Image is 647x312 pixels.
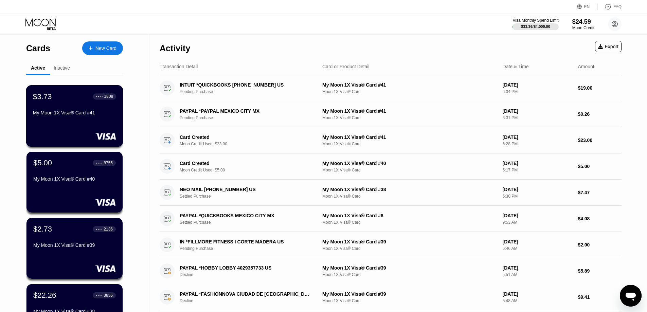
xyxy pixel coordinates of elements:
div: Moon 1X Visa® Card [322,194,497,199]
div: 1808 [104,94,113,99]
div: 6:34 PM [503,89,573,94]
div: 5:30 PM [503,194,573,199]
div: Cards [26,43,50,53]
div: IN *FILLMORE FITNESS I CORTE MADERA US [180,239,311,244]
div: $24.59Moon Credit [572,18,594,30]
div: $4.08 [578,216,622,221]
div: [DATE] [503,187,573,192]
div: New Card [95,45,116,51]
div: Card Created [180,161,311,166]
div: INTUIT *QUICKBOOKS [PHONE_NUMBER] US [180,82,311,88]
div: Moon Credit Used: $5.00 [180,168,321,172]
div: PAYPAL *PAYPAL MEXICO CITY MX [180,108,311,114]
div: My Moon 1X Visa® Card #39 [322,239,497,244]
div: Export [595,41,622,52]
div: 6:28 PM [503,142,573,146]
div: Active [31,65,45,71]
div: Activity [160,43,190,53]
div: 6:31 PM [503,115,573,120]
div: $33.36 / $4,000.00 [521,24,550,29]
div: PAYPAL *QUICKBOOKS MEXICO CITY MX [180,213,311,218]
div: Inactive [54,65,70,71]
div: 8755 [104,161,113,165]
div: [DATE] [503,239,573,244]
div: $0.26 [578,111,622,117]
div: ● ● ● ● [96,228,103,230]
div: Settled Purchase [180,220,321,225]
div: Moon 1X Visa® Card [322,168,497,172]
div: [DATE] [503,108,573,114]
div: Moon 1X Visa® Card [322,89,497,94]
div: New Card [82,41,123,55]
div: $3.73● ● ● ●1808My Moon 1X Visa® Card #41 [26,86,123,146]
div: 5:48 AM [503,298,573,303]
div: $2.73 [33,225,52,234]
div: Pending Purchase [180,246,321,251]
div: $23.00 [578,137,622,143]
div: PAYPAL *HOBBY LOBBY 4029357733 US [180,265,311,271]
div: My Moon 1X Visa® Card #41 [322,82,497,88]
div: PAYPAL *QUICKBOOKS MEXICO CITY MXSettled PurchaseMy Moon 1X Visa® Card #8Moon 1X Visa® Card[DATE]... [160,206,622,232]
iframe: Button to launch messaging window [620,285,642,307]
div: My Moon 1X Visa® Card #40 [33,176,116,182]
div: $2.00 [578,242,622,247]
div: Amount [578,64,594,69]
div: Date & Time [503,64,529,69]
div: My Moon 1X Visa® Card #39 [322,291,497,297]
div: My Moon 1X Visa® Card #41 [322,108,497,114]
div: Moon 1X Visa® Card [322,272,497,277]
div: $5.00 [578,164,622,169]
div: $24.59 [572,18,594,25]
div: NEO MAIL [PHONE_NUMBER] USSettled PurchaseMy Moon 1X Visa® Card #38Moon 1X Visa® Card[DATE]5:30 P... [160,180,622,206]
div: Visa Monthly Spend Limit [513,18,558,23]
div: Card Created [180,134,311,140]
div: Card or Product Detail [322,64,370,69]
div: 5:17 PM [503,168,573,172]
div: Export [598,44,618,49]
div: Pending Purchase [180,115,321,120]
div: My Moon 1X Visa® Card #39 [33,242,116,248]
div: FAQ [613,4,622,9]
div: Transaction Detail [160,64,198,69]
div: $5.00 [33,159,52,167]
div: Moon Credit [572,25,594,30]
div: Moon 1X Visa® Card [322,298,497,303]
div: 5:51 AM [503,272,573,277]
div: [DATE] [503,134,573,140]
div: [DATE] [503,291,573,297]
div: My Moon 1X Visa® Card #41 [33,110,116,115]
div: $9.41 [578,294,622,300]
div: My Moon 1X Visa® Card #41 [322,134,497,140]
div: My Moon 1X Visa® Card #40 [322,161,497,166]
div: $22.26 [33,291,56,300]
div: [DATE] [503,213,573,218]
div: 9:53 AM [503,220,573,225]
div: PAYPAL *PAYPAL MEXICO CITY MXPending PurchaseMy Moon 1X Visa® Card #41Moon 1X Visa® Card[DATE]6:3... [160,101,622,127]
div: 3836 [104,293,113,298]
div: [DATE] [503,161,573,166]
div: [DATE] [503,265,573,271]
div: [DATE] [503,82,573,88]
div: My Moon 1X Visa® Card #8 [322,213,497,218]
div: My Moon 1X Visa® Card #38 [322,187,497,192]
div: ● ● ● ● [96,162,103,164]
div: Settled Purchase [180,194,321,199]
div: Moon 1X Visa® Card [322,246,497,251]
div: EN [577,3,598,10]
div: 5:46 AM [503,246,573,251]
div: Visa Monthly Spend Limit$33.36/$4,000.00 [513,18,558,30]
div: Decline [180,272,321,277]
div: Moon 1X Visa® Card [322,142,497,146]
div: $5.89 [578,268,622,274]
div: Pending Purchase [180,89,321,94]
div: EN [584,4,590,9]
div: ● ● ● ● [96,294,103,296]
div: 2136 [104,227,113,232]
div: PAYPAL *HOBBY LOBBY 4029357733 USDeclineMy Moon 1X Visa® Card #39Moon 1X Visa® Card[DATE]5:51 AM$... [160,258,622,284]
div: $7.47 [578,190,622,195]
div: My Moon 1X Visa® Card #39 [322,265,497,271]
div: INTUIT *QUICKBOOKS [PHONE_NUMBER] USPending PurchaseMy Moon 1X Visa® Card #41Moon 1X Visa® Card[D... [160,75,622,101]
div: NEO MAIL [PHONE_NUMBER] US [180,187,311,192]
